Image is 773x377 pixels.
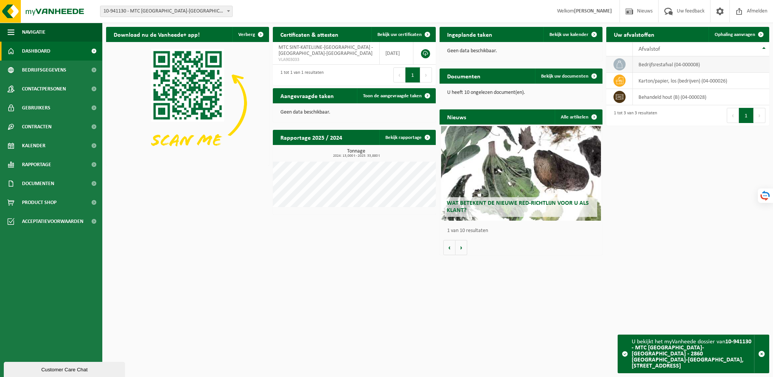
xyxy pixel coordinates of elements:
[22,117,52,136] span: Contracten
[420,67,432,83] button: Next
[633,89,769,105] td: behandeld hout (B) (04-000028)
[380,42,413,65] td: [DATE]
[610,107,657,124] div: 1 tot 3 van 3 resultaten
[22,79,66,98] span: Contactpersonen
[447,90,595,95] p: U heeft 10 ongelezen document(en).
[440,109,474,124] h2: Nieuws
[455,240,467,255] button: Volgende
[447,228,599,234] p: 1 van 10 resultaten
[543,27,602,42] a: Bekijk uw kalender
[22,42,50,61] span: Dashboard
[440,69,488,83] h2: Documenten
[22,155,51,174] span: Rapportage
[273,27,346,42] h2: Certificaten & attesten
[633,73,769,89] td: karton/papier, los (bedrijven) (04-000026)
[279,45,373,56] span: MTC SINT-KATELIJNE-[GEOGRAPHIC_DATA] - [GEOGRAPHIC_DATA]-[GEOGRAPHIC_DATA]
[371,27,435,42] a: Bekijk uw certificaten
[443,240,455,255] button: Vorige
[273,130,350,145] h2: Rapportage 2025 / 2024
[606,27,662,42] h2: Uw afvalstoffen
[447,48,595,54] p: Geen data beschikbaar.
[22,193,56,212] span: Product Shop
[727,108,739,123] button: Previous
[754,108,765,123] button: Next
[739,108,754,123] button: 1
[715,32,755,37] span: Ophaling aanvragen
[106,27,207,42] h2: Download nu de Vanheede+ app!
[277,149,436,158] h3: Tonnage
[22,23,45,42] span: Navigatie
[632,335,754,373] div: U bekijkt het myVanheede dossier van
[106,42,269,164] img: Download de VHEPlus App
[22,98,50,117] span: Gebruikers
[405,67,420,83] button: 1
[357,88,435,103] a: Toon de aangevraagde taken
[632,339,751,369] strong: 10-941130 - MTC [GEOGRAPHIC_DATA]-[GEOGRAPHIC_DATA] - 2860 [GEOGRAPHIC_DATA]-[GEOGRAPHIC_DATA], [...
[440,27,500,42] h2: Ingeplande taken
[447,200,589,213] span: Wat betekent de nieuwe RED-richtlijn voor u als klant?
[555,109,602,125] a: Alle artikelen
[238,32,255,37] span: Verberg
[633,56,769,73] td: bedrijfsrestafval (04-000008)
[441,126,601,221] a: Wat betekent de nieuwe RED-richtlijn voor u als klant?
[100,6,232,17] span: 10-941130 - MTC SINT-KATELIJNE-WAVER - 2860 SINT-KATELIJNE-WAVER, KEMPENAERESTRAAT 50
[22,212,83,231] span: Acceptatievoorwaarden
[393,67,405,83] button: Previous
[280,110,428,115] p: Geen data beschikbaar.
[279,57,374,63] span: VLA903033
[638,46,660,52] span: Afvalstof
[574,8,612,14] strong: [PERSON_NAME]
[22,174,54,193] span: Documenten
[379,130,435,145] a: Bekijk rapportage
[535,69,602,84] a: Bekijk uw documenten
[22,61,66,79] span: Bedrijfsgegevens
[4,360,127,377] iframe: chat widget
[363,93,422,98] span: Toon de aangevraagde taken
[377,32,422,37] span: Bekijk uw certificaten
[709,27,768,42] a: Ophaling aanvragen
[277,67,324,83] div: 1 tot 1 van 1 resultaten
[549,32,588,37] span: Bekijk uw kalender
[22,136,45,155] span: Kalender
[232,27,268,42] button: Verberg
[273,88,341,103] h2: Aangevraagde taken
[277,154,436,158] span: 2024: 13,000 t - 2025: 33,880 t
[541,74,588,79] span: Bekijk uw documenten
[100,6,233,17] span: 10-941130 - MTC SINT-KATELIJNE-WAVER - 2860 SINT-KATELIJNE-WAVER, KEMPENAERESTRAAT 50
